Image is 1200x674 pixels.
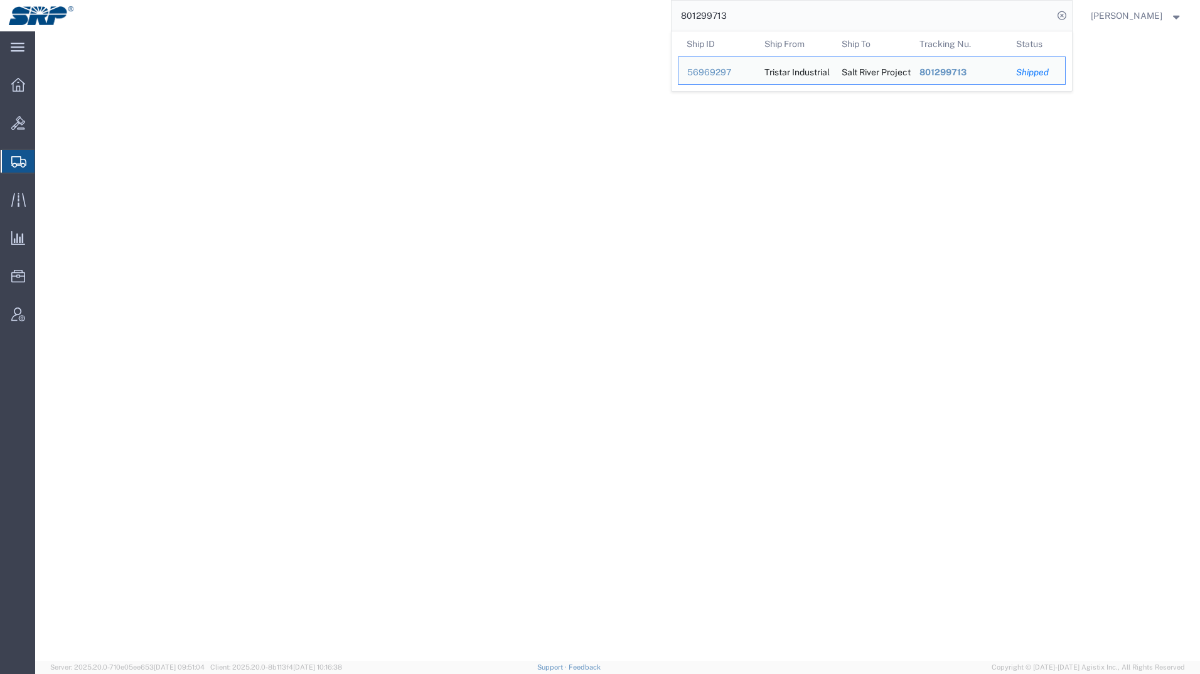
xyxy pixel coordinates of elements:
span: [DATE] 09:51:04 [154,663,205,671]
img: logo [9,6,73,25]
th: Status [1007,31,1066,56]
span: Client: 2025.20.0-8b113f4 [210,663,342,671]
th: Ship From [755,31,833,56]
th: Ship To [833,31,911,56]
th: Tracking Nu. [910,31,1007,56]
iframe: FS Legacy Container [35,31,1200,661]
table: Search Results [678,31,1072,91]
span: Ed Simmons [1091,9,1162,23]
div: Tristar Industrial [764,57,824,84]
input: Search for shipment number, reference number [672,1,1053,31]
button: [PERSON_NAME] [1090,8,1183,23]
div: 56969297 [687,66,747,79]
span: Copyright © [DATE]-[DATE] Agistix Inc., All Rights Reserved [992,662,1185,673]
a: Feedback [569,663,601,671]
th: Ship ID [678,31,756,56]
div: Shipped [1016,66,1056,79]
div: Salt River Project [842,57,902,84]
a: Support [537,663,569,671]
span: Server: 2025.20.0-710e05ee653 [50,663,205,671]
div: 801299713 [919,66,999,79]
span: [DATE] 10:16:38 [293,663,342,671]
span: 801299713 [919,67,966,77]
